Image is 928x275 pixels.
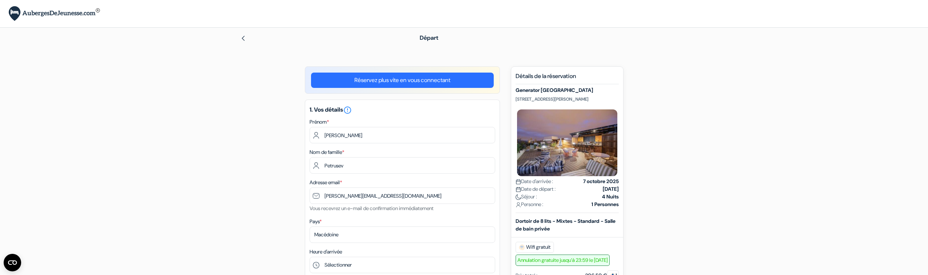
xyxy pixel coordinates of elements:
[343,106,352,113] a: error_outline
[516,178,553,185] span: Date d'arrivée :
[516,255,610,266] span: Annulation gratuite jusqu’à 23:59 le [DATE]
[310,127,495,143] input: Entrez votre prénom
[343,106,352,115] i: error_outline
[516,193,537,201] span: Séjour :
[516,218,616,232] b: Dortoir de 8 lits - Mixtes - Standard - Salle de bain privée
[591,201,619,208] strong: 1 Personnes
[310,148,344,156] label: Nom de famille
[516,187,521,192] img: calendar.svg
[516,179,521,185] img: calendar.svg
[516,242,554,253] span: Wifi gratuit
[310,118,329,126] label: Prénom
[516,73,619,84] h5: Détails de la réservation
[240,35,246,41] img: left_arrow.svg
[516,96,619,102] p: [STREET_ADDRESS][PERSON_NAME]
[310,218,322,225] label: Pays
[516,202,521,208] img: user_icon.svg
[516,87,619,93] h5: Generator [GEOGRAPHIC_DATA]
[583,178,619,185] strong: 7 octobre 2025
[310,248,342,256] label: Heure d'arrivée
[420,34,438,42] span: Départ
[603,185,619,193] strong: [DATE]
[602,193,619,201] strong: 4 Nuits
[516,194,521,200] img: moon.svg
[310,157,495,174] input: Entrer le nom de famille
[310,205,434,212] small: Vous recevrez un e-mail de confirmation immédiatement
[310,187,495,204] input: Entrer adresse e-mail
[516,201,543,208] span: Personne :
[9,6,100,21] img: AubergesDeJeunesse.com
[4,254,21,271] button: Open CMP widget
[516,185,556,193] span: Date de départ :
[519,244,525,250] img: free_wifi.svg
[310,106,495,115] h5: 1. Vos détails
[311,73,494,88] a: Réservez plus vite en vous connectant
[310,179,342,186] label: Adresse email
